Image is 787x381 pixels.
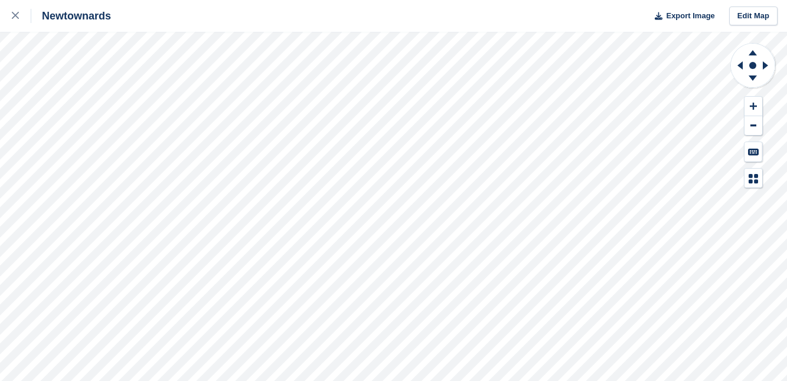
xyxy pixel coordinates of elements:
button: Zoom In [744,97,762,116]
a: Edit Map [729,6,778,26]
button: Zoom Out [744,116,762,136]
div: Newtownards [31,9,111,23]
button: Map Legend [744,169,762,188]
span: Export Image [666,10,714,22]
button: Keyboard Shortcuts [744,142,762,162]
button: Export Image [648,6,715,26]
